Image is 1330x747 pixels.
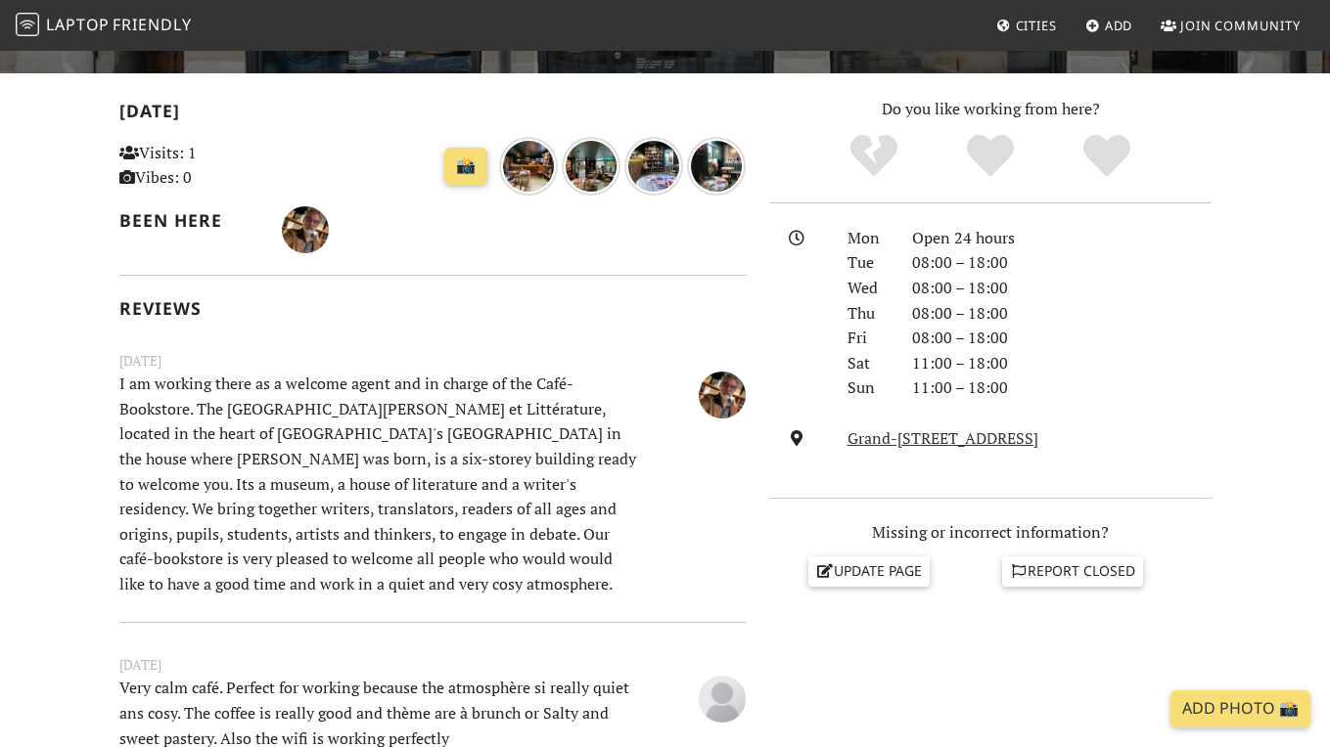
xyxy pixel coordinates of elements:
[848,427,1038,449] a: Grand-[STREET_ADDRESS]
[119,141,313,191] p: Visits: 1 Vibes: 0
[770,520,1212,546] p: Missing or incorrect information?
[624,137,683,196] img: over 1 year ago
[1002,556,1143,586] a: Report closed
[836,375,900,401] div: Sun
[499,154,562,175] a: over 1 year ago
[108,654,758,676] small: [DATE]
[119,101,747,129] h2: [DATE]
[282,206,329,253] img: 5334-macia.jpg
[119,298,747,319] h2: Reviews
[1078,8,1141,43] a: Add
[16,9,192,43] a: LaptopFriendly LaptopFriendly
[562,154,624,175] a: over 1 year ago
[808,556,930,586] a: Update page
[836,276,900,301] div: Wed
[46,14,110,35] span: Laptop
[108,350,758,372] small: [DATE]
[699,686,746,708] span: Anonymous
[699,372,746,418] img: 5334-macia.jpg
[900,351,1223,376] div: 11:00 – 18:00
[933,132,1049,181] div: Yes
[1180,17,1301,34] span: Join Community
[444,148,487,185] a: 📸
[119,210,258,231] h2: Been here
[900,301,1223,327] div: 08:00 – 18:00
[562,137,620,196] img: over 1 year ago
[900,226,1223,251] div: Open 24 hours
[699,382,746,404] span: Macia Serge
[836,351,900,376] div: Sat
[113,14,191,35] span: Friendly
[1153,8,1308,43] a: Join Community
[1048,132,1165,181] div: Definitely!
[770,97,1212,122] p: Do you like working from here?
[836,226,900,251] div: Mon
[900,276,1223,301] div: 08:00 – 18:00
[687,154,746,175] a: over 1 year ago
[836,250,900,276] div: Tue
[988,8,1065,43] a: Cities
[499,137,558,196] img: over 1 year ago
[900,326,1223,351] div: 08:00 – 18:00
[699,676,746,723] img: blank-535327c66bd565773addf3077783bbfce4b00ec00e9fd257753287c682c7fa38.png
[900,375,1223,401] div: 11:00 – 18:00
[816,132,933,181] div: No
[900,250,1223,276] div: 08:00 – 18:00
[836,301,900,327] div: Thu
[687,137,746,196] img: over 1 year ago
[108,372,650,596] p: I am working there as a welcome agent and in charge of the Café-Bookstore. The [GEOGRAPHIC_DATA][...
[624,154,687,175] a: over 1 year ago
[1105,17,1133,34] span: Add
[16,13,39,36] img: LaptopFriendly
[282,217,329,239] span: Macia Serge
[1016,17,1057,34] span: Cities
[836,326,900,351] div: Fri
